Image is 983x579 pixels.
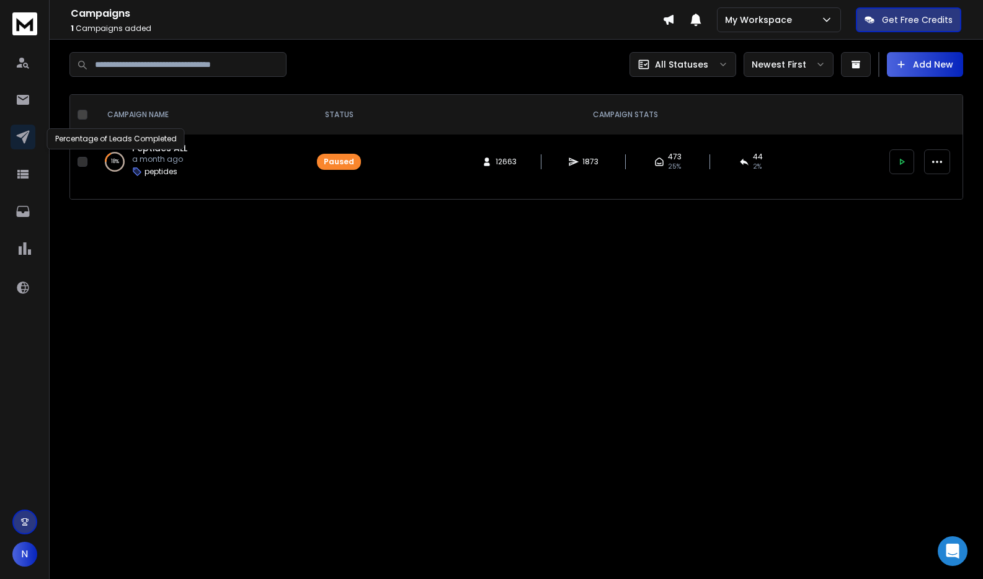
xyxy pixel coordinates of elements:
[145,167,177,177] p: peptides
[882,14,953,26] p: Get Free Credits
[668,162,681,172] span: 25 %
[71,6,662,21] h1: Campaigns
[753,152,763,162] span: 44
[753,162,762,172] span: 2 %
[132,154,187,164] p: a month ago
[938,536,967,566] div: Open Intercom Messenger
[92,95,309,135] th: CAMPAIGN NAME
[324,157,354,167] div: Paused
[744,52,834,77] button: Newest First
[856,7,961,32] button: Get Free Credits
[12,12,37,35] img: logo
[309,95,368,135] th: STATUS
[368,95,882,135] th: CAMPAIGN STATS
[655,58,708,71] p: All Statuses
[12,542,37,567] button: N
[725,14,797,26] p: My Workspace
[582,157,598,167] span: 1873
[71,23,74,33] span: 1
[668,152,682,162] span: 473
[111,156,119,168] p: 18 %
[92,135,309,189] td: 18%Peptides ALLa month agopeptides
[496,157,517,167] span: 12663
[47,128,185,149] div: Percentage of Leads Completed
[71,24,662,33] p: Campaigns added
[887,52,963,77] button: Add New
